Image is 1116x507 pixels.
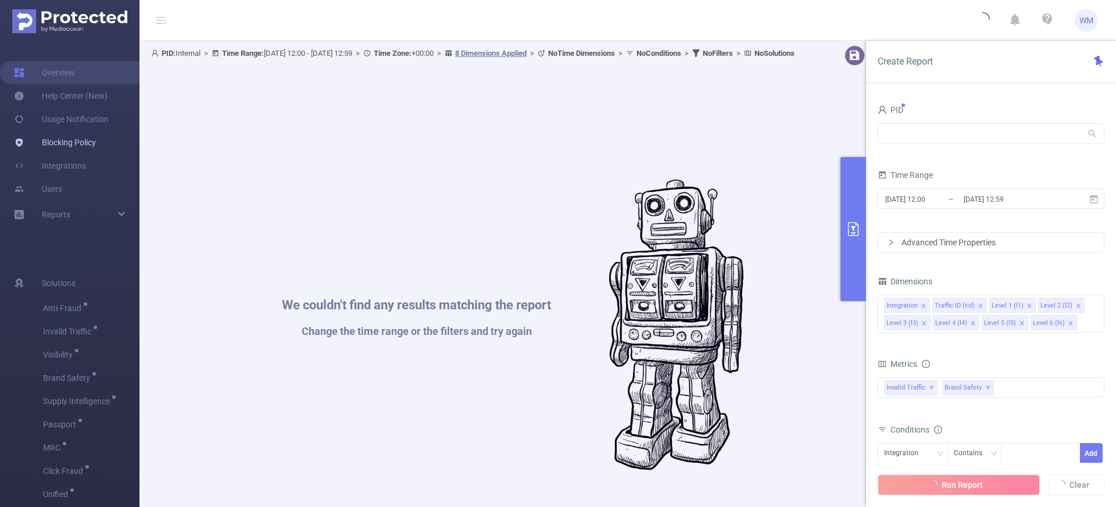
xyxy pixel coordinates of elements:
i: icon: info-circle [922,360,930,368]
span: Time Range [878,170,933,180]
span: > [681,49,692,58]
h1: Change the time range or the filters and try again [282,326,551,337]
i: icon: down [937,450,944,458]
div: Level 5 (l5) [984,316,1016,331]
div: Integration [886,298,918,313]
b: Time Range: [222,49,264,58]
span: Internal [DATE] 12:00 - [DATE] 12:59 +00:00 [151,49,795,58]
a: Help Center (New) [14,84,108,108]
h1: We couldn't find any results matching the report [282,299,551,312]
input: Start date [884,191,978,207]
span: Brand Safety [43,374,94,382]
span: Anti-Fraud [43,304,85,312]
i: icon: close [1026,303,1032,310]
input: End date [963,191,1057,207]
li: Level 6 (l6) [1031,315,1077,330]
li: Traffic ID (tid) [932,298,987,313]
a: Blocking Policy [14,131,96,154]
span: Click Fraud [43,467,87,475]
i: icon: close [1075,303,1081,310]
div: Contains [954,444,990,463]
span: Invalid Traffic [884,380,938,395]
span: Supply Intelligence [43,397,114,405]
span: Dimensions [878,277,932,286]
a: Integrations [14,154,86,177]
div: Level 3 (l3) [886,316,918,331]
li: Level 5 (l5) [982,315,1028,330]
a: Reports [42,203,70,226]
span: Conditions [890,425,942,434]
span: Invalid Traffic [43,327,95,335]
img: # [609,180,743,470]
span: Passport [43,420,80,429]
img: Protected Media [12,9,127,33]
span: > [352,49,363,58]
button: Add [1080,443,1103,463]
span: Visibility [43,351,77,359]
a: Usage Notification [14,108,109,131]
span: > [615,49,626,58]
i: icon: close [921,320,927,327]
b: No Conditions [636,49,681,58]
i: icon: down [990,450,997,458]
div: Traffic ID (tid) [935,298,975,313]
span: MRC [43,444,65,452]
span: > [434,49,445,58]
span: > [527,49,538,58]
i: icon: close [921,303,927,310]
span: ✕ [929,381,934,395]
span: ✕ [986,381,990,395]
li: Level 3 (l3) [884,315,931,330]
i: icon: close [1068,320,1074,327]
b: No Solutions [754,49,795,58]
li: Level 4 (l4) [933,315,979,330]
li: Level 1 (l1) [989,298,1036,313]
b: Time Zone: [374,49,412,58]
span: PID [878,105,903,115]
i: icon: info-circle [934,426,942,434]
b: PID: [162,49,176,58]
span: Solutions [42,272,76,295]
a: Overview [14,61,75,84]
span: > [733,49,744,58]
span: > [201,49,212,58]
div: Integration [884,444,927,463]
div: Level 1 (l1) [992,298,1024,313]
i: icon: close [1019,320,1025,327]
li: Level 2 (l2) [1038,298,1085,313]
i: icon: user [151,49,162,57]
span: Metrics [878,359,917,369]
i: icon: close [970,320,976,327]
div: Level 6 (l6) [1033,316,1065,331]
li: Integration [884,298,930,313]
i: icon: loading [976,12,990,28]
i: icon: right [888,239,895,246]
i: icon: user [878,105,887,115]
div: icon: rightAdvanced Time Properties [878,233,1104,252]
span: Unified [43,490,72,498]
b: No Filters [703,49,733,58]
i: icon: close [978,303,983,310]
span: WM [1079,9,1093,32]
div: Level 2 (l2) [1040,298,1072,313]
u: 8 Dimensions Applied [455,49,527,58]
b: No Time Dimensions [548,49,615,58]
a: Users [14,177,62,201]
span: Reports [42,210,70,219]
span: Brand Safety [942,380,994,395]
div: Level 4 (l4) [935,316,967,331]
span: Create Report [878,56,933,67]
